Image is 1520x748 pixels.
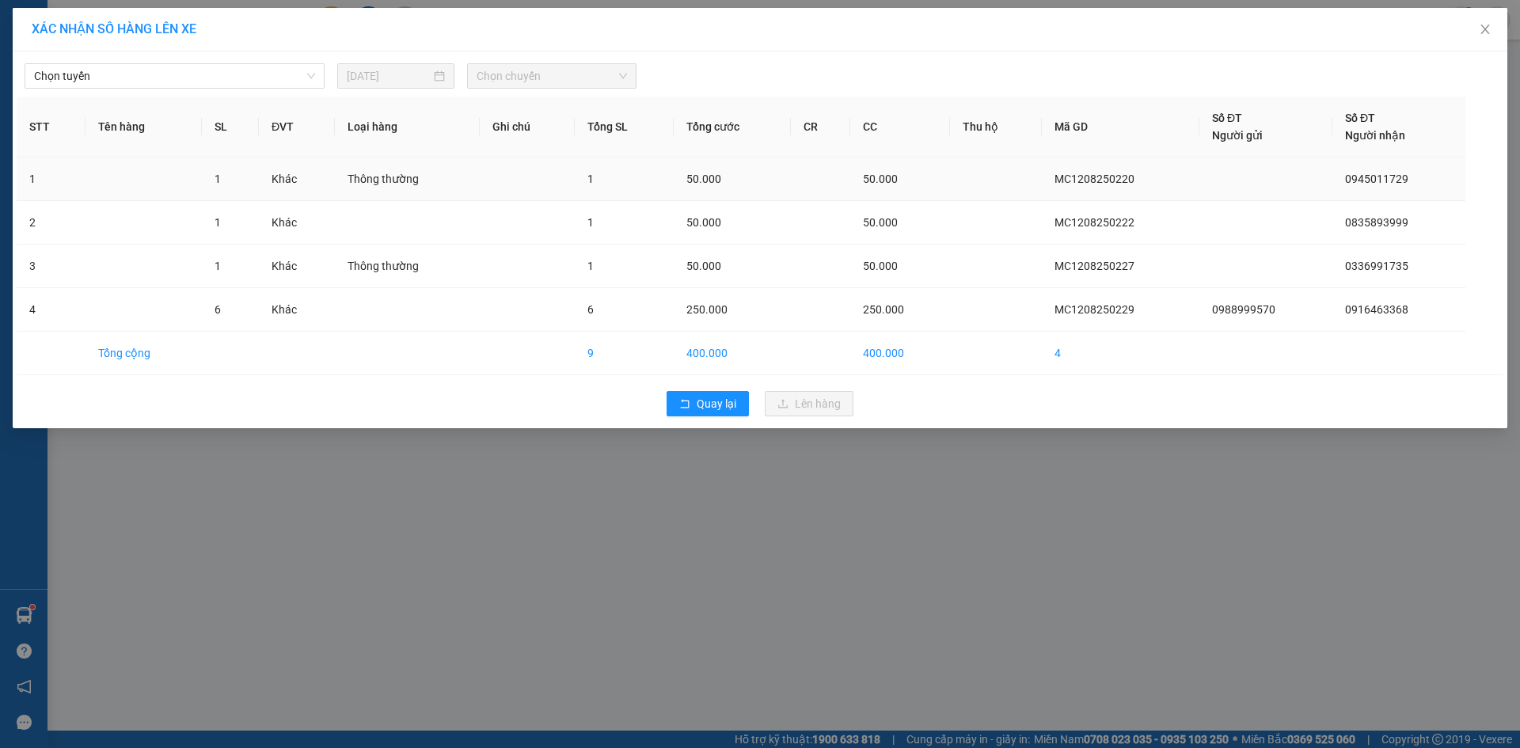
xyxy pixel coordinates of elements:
span: Số ĐT [1212,112,1242,124]
span: 0988999570 [6,93,93,110]
span: 1 [587,260,594,272]
span: 0835893999 [1345,216,1408,229]
td: 4 [1042,332,1200,375]
th: Tổng SL [575,97,674,158]
th: STT [17,97,85,158]
th: Ghi chú [480,97,575,158]
button: Close [1463,8,1507,52]
td: 400.000 [674,332,792,375]
span: 0945011729 [1345,173,1408,185]
th: Tổng cước [674,97,792,158]
td: Khác [259,288,335,332]
span: Chọn tuyến [34,64,315,88]
td: 4 [17,288,85,332]
span: XÁC NHẬN SỐ HÀNG LÊN XE [32,21,196,36]
input: 12/08/2025 [347,67,431,85]
span: 50.000 [686,260,721,272]
span: Người gửi [1212,129,1263,142]
td: Thông thường [335,245,480,288]
span: MC1208250227 [1054,260,1134,272]
th: CR [791,97,850,158]
span: Người nhận [1345,129,1405,142]
span: 50.000 [863,216,898,229]
span: MC1208250220 [1054,173,1134,185]
th: Tên hàng [85,97,202,158]
td: Thông thường [335,158,480,201]
span: Người gửi: [6,82,48,92]
span: 1 [215,260,221,272]
span: Quay lại [697,395,736,412]
td: Khác [259,158,335,201]
span: MC1208250222 [1054,216,1134,229]
button: uploadLên hàng [765,391,853,416]
span: 6 [215,303,221,316]
th: ĐVT [259,97,335,158]
em: Logistics [51,48,101,63]
span: 50.000 [686,173,721,185]
span: Người nhận: [6,109,55,120]
th: Thu hộ [950,97,1042,158]
span: 0981 559 551 [153,42,230,57]
span: 50.000 [863,173,898,185]
td: 400.000 [850,332,950,375]
span: 0916463368 [1345,303,1408,316]
span: XUANTRANG [29,28,122,45]
span: 250.000 [863,303,904,316]
span: 250.000 [686,303,728,316]
th: SL [202,97,259,158]
span: 1 [587,173,594,185]
button: rollbackQuay lại [667,391,749,416]
span: 6 [587,303,594,316]
span: 0988999570 [1212,303,1275,316]
th: CC [850,97,950,158]
span: 50.000 [686,216,721,229]
td: Tổng cộng [85,332,202,375]
span: 50.000 [863,260,898,272]
span: Số ĐT [1345,112,1375,124]
td: 9 [575,332,674,375]
th: Mã GD [1042,97,1200,158]
span: MC1208250229 [1054,303,1134,316]
span: 1 [587,216,594,229]
span: HAIVAN [49,9,103,25]
span: Chọn chuyến [477,64,627,88]
td: 1 [17,158,85,201]
span: rollback [679,398,690,411]
span: 0336991735 [1345,260,1408,272]
span: VP [PERSON_NAME] [149,16,230,40]
span: 1 [215,216,221,229]
td: 3 [17,245,85,288]
span: 1 [215,173,221,185]
td: Khác [259,201,335,245]
span: close [1479,23,1491,36]
th: Loại hàng [335,97,480,158]
td: Khác [259,245,335,288]
td: 2 [17,201,85,245]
